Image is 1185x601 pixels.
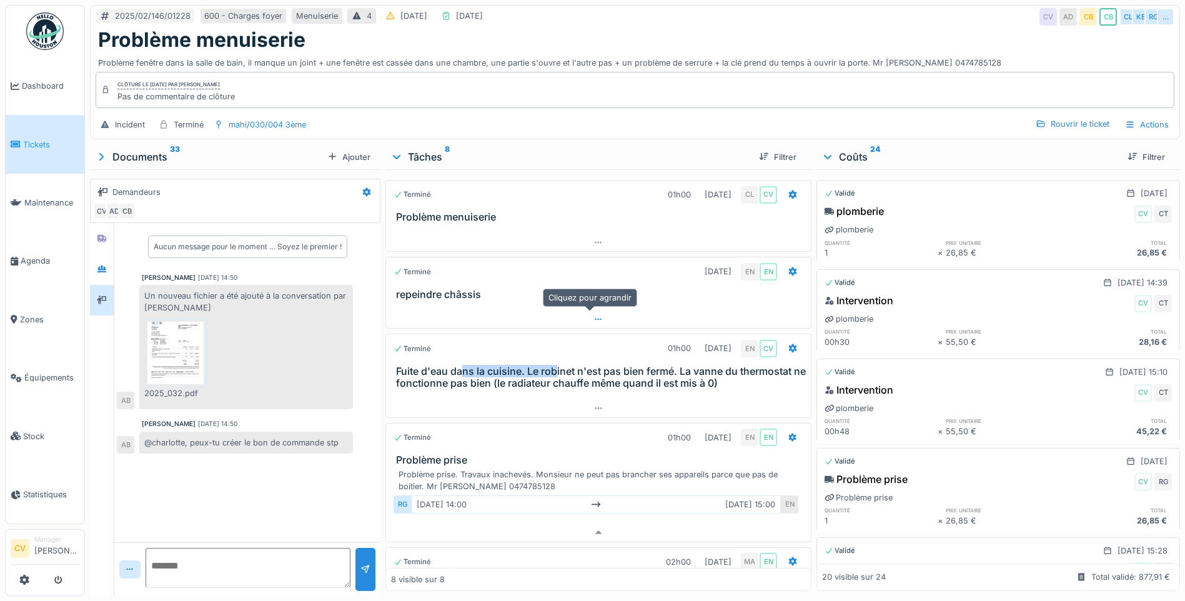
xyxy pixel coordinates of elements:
div: EN [741,263,758,281]
div: Terminé [394,344,431,354]
div: CB [1099,8,1117,26]
div: 2025/02/146/01228 [115,10,191,22]
h6: prix unitaire [946,417,1059,425]
div: RG [1144,8,1162,26]
div: 01h00 [668,432,691,444]
div: 26,85 € [1059,515,1172,527]
h6: prix unitaire [946,239,1059,247]
h3: Problème prise [396,454,806,466]
h6: prix unitaire [946,327,1059,335]
div: CV [1134,295,1152,312]
div: Terminé [394,432,431,443]
div: plomberie [825,402,873,414]
a: CV Manager[PERSON_NAME] [11,535,79,565]
li: CV [11,539,29,558]
h1: Problème menuiserie [98,28,305,52]
div: CV [1134,473,1152,490]
a: Maintenance [6,174,84,232]
div: Filtrer [754,149,801,166]
div: Clôturé le [DATE] par [PERSON_NAME] [117,81,220,89]
div: Pas de commentaire de clôture [117,91,235,102]
div: Intervention [825,293,893,308]
div: [DATE] [705,342,731,354]
div: Terminé [394,189,431,200]
div: 26,85 € [1059,247,1172,259]
div: 20 visible sur 24 [822,572,886,584]
div: plomberie [825,204,884,219]
div: Validé [825,277,855,288]
div: 8 visible sur 8 [391,574,445,585]
div: [DATE] 14:50 [198,273,237,282]
a: Agenda [6,232,84,290]
span: Statistiques [23,489,79,500]
div: CV [1039,8,1057,26]
div: CL [741,186,758,204]
div: RG [1154,562,1172,580]
h6: total [1059,327,1172,335]
span: Équipements [24,372,79,384]
div: [DATE] [705,266,731,277]
h3: Fuite d'eau dans la cuisine. Le robinet n'est pas bien fermé. La vanne du thermostat ne fonctionn... [396,365,806,389]
div: × [938,336,946,348]
a: Statistiques [6,465,84,524]
div: AD [1059,8,1077,26]
div: KE [1132,8,1149,26]
h6: prix unitaire [946,506,1059,514]
div: MA [741,553,758,570]
li: [PERSON_NAME] [34,535,79,562]
div: × [938,425,946,437]
div: CV [1134,206,1152,223]
div: [PERSON_NAME] [142,273,196,282]
div: [PERSON_NAME] [142,419,196,429]
div: 4 [367,10,372,22]
div: [DATE] 14:50 [198,419,237,429]
div: EN [741,340,758,357]
div: CT [1154,384,1172,402]
h6: quantité [825,417,938,425]
div: 00h48 [825,425,938,437]
div: [DATE] [400,10,427,22]
div: RG [394,495,411,514]
div: CV [1134,384,1152,402]
img: Badge_color-CXgf-gQk.svg [26,12,64,50]
div: EN [760,429,777,446]
div: Demandeurs [112,186,161,198]
div: plomberie [825,224,873,236]
div: Validé [825,545,855,556]
div: 01h00 [668,189,691,201]
div: [DATE] [705,432,731,444]
h6: total [1059,417,1172,425]
div: Total validé: 877,91 € [1091,572,1170,584]
div: CV [760,340,777,357]
h3: Problème menuiserie [396,211,806,223]
div: CV [760,186,777,204]
div: CV [1134,562,1152,580]
div: Terminé [174,119,204,131]
div: Manager [34,535,79,544]
div: × [938,247,946,259]
div: [DATE] [705,189,731,201]
div: [DATE] [456,10,483,22]
div: 01h00 [668,342,691,354]
a: Dashboard [6,57,84,115]
span: Maintenance [24,197,79,209]
div: Incident [115,119,145,131]
div: CV [93,202,111,220]
div: Filtrer [1123,149,1170,166]
div: AB [117,436,134,454]
div: Un nouveau fichier a été ajouté à la conversation par [PERSON_NAME] [139,285,353,410]
h6: quantité [825,506,938,514]
div: EN [781,495,798,514]
div: 26,85 € [946,515,1059,527]
h3: repeindre châssis [396,289,806,300]
div: [DATE] [1141,455,1168,467]
div: Coûts [821,149,1118,164]
a: Équipements [6,349,84,407]
div: @charlotte, peux-tu créer le bon de commande stp [139,432,353,454]
div: plomberie [825,313,873,325]
div: AD [106,202,123,220]
span: Agenda [21,255,79,267]
div: CB [1079,8,1097,26]
div: EN [760,263,777,281]
div: 55,50 € [946,425,1059,437]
